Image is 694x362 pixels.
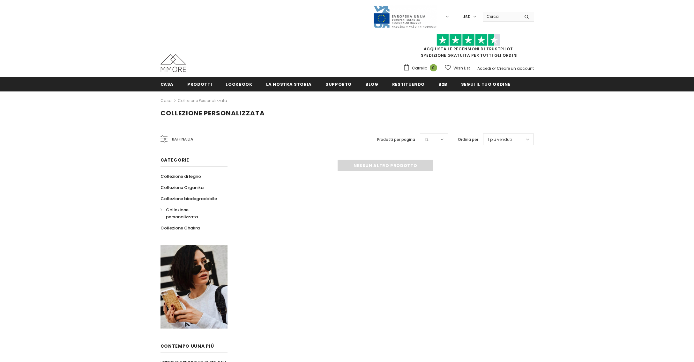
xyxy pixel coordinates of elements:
img: Javni Razpis [373,5,437,28]
label: Prodotti per pagina [377,136,415,143]
a: Casa [160,77,174,91]
a: B2B [438,77,447,91]
a: Collezione biodegradabile [160,193,217,204]
a: Blog [365,77,378,91]
span: Restituendo [392,81,425,87]
span: 12 [425,136,429,143]
a: Collezione di legno [160,171,201,182]
a: supporto [325,77,352,91]
span: La nostra storia [266,81,312,87]
span: Collezione Chakra [160,225,200,231]
span: Lookbook [226,81,252,87]
a: La nostra storia [266,77,312,91]
span: Collezione biodegradabile [160,196,217,202]
span: USD [462,14,471,20]
img: Fidati di Pilot Stars [437,34,500,46]
a: Prodotti [187,77,212,91]
a: Collezione personalizzata [178,98,227,103]
a: Wish List [445,62,470,74]
span: contempo uUna più [160,343,214,349]
a: Collezione Organika [160,182,204,193]
span: supporto [325,81,352,87]
a: Javni Razpis [373,14,437,19]
span: Wish List [453,65,470,71]
span: Collezione personalizzata [160,109,265,118]
a: Lookbook [226,77,252,91]
a: Carrello 0 [403,63,440,73]
span: 0 [430,64,437,71]
span: Raffina da [172,136,193,143]
span: SPEDIZIONE GRATUITA PER TUTTI GLI ORDINI [403,37,534,58]
a: Casa [160,97,172,105]
a: Restituendo [392,77,425,91]
span: Segui il tuo ordine [461,81,510,87]
span: Collezione di legno [160,173,201,179]
a: Collezione personalizzata [160,204,220,222]
a: Creare un account [497,66,534,71]
span: Blog [365,81,378,87]
span: Carrello [412,65,427,71]
label: Ordina per [458,136,478,143]
span: Collezione Organika [160,185,204,191]
span: I più venduti [488,136,512,143]
a: Segui il tuo ordine [461,77,510,91]
span: Casa [160,81,174,87]
img: Casi MMORE [160,54,186,72]
span: B2B [438,81,447,87]
a: Collezione Chakra [160,222,200,234]
span: Prodotti [187,81,212,87]
a: Accedi [477,66,491,71]
input: Search Site [483,12,519,21]
span: or [492,66,496,71]
span: Collezione personalizzata [166,207,198,220]
span: Categorie [160,157,189,163]
a: Acquista le recensioni di TrustPilot [424,46,513,52]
